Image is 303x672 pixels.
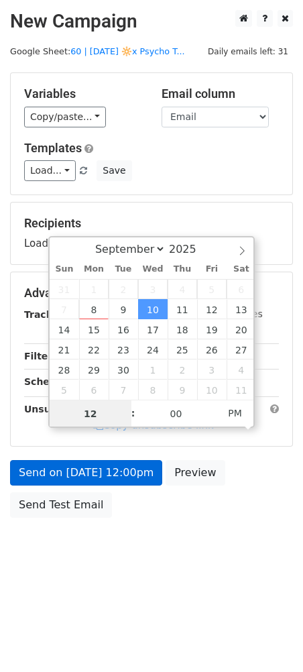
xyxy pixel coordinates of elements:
span: October 11, 2025 [227,380,256,400]
a: Send on [DATE] 12:00pm [10,460,162,486]
span: September 28, 2025 [50,359,79,380]
span: September 12, 2025 [197,299,227,319]
span: October 3, 2025 [197,359,227,380]
span: September 11, 2025 [168,299,197,319]
a: Daily emails left: 31 [203,46,293,56]
input: Minute [135,400,217,427]
a: Copy/paste... [24,107,106,127]
span: September 17, 2025 [138,319,168,339]
span: September 10, 2025 [138,299,168,319]
span: September 25, 2025 [168,339,197,359]
span: September 23, 2025 [109,339,138,359]
span: October 1, 2025 [138,359,168,380]
span: September 27, 2025 [227,339,256,359]
span: Click to toggle [217,400,253,427]
span: October 9, 2025 [168,380,197,400]
span: October 6, 2025 [79,380,109,400]
span: October 10, 2025 [197,380,227,400]
span: October 5, 2025 [50,380,79,400]
span: September 20, 2025 [227,319,256,339]
span: September 29, 2025 [79,359,109,380]
h5: Advanced [24,286,279,300]
span: September 3, 2025 [138,279,168,299]
strong: Tracking [24,309,69,320]
h5: Variables [24,87,141,101]
span: Wed [138,265,168,274]
strong: Filters [24,351,58,361]
span: September 18, 2025 [168,319,197,339]
span: September 21, 2025 [50,339,79,359]
span: September 1, 2025 [79,279,109,299]
a: Templates [24,141,82,155]
span: Fri [197,265,227,274]
span: September 9, 2025 [109,299,138,319]
h5: Recipients [24,216,279,231]
input: Year [166,243,214,256]
span: : [131,400,135,427]
span: October 8, 2025 [138,380,168,400]
span: September 16, 2025 [109,319,138,339]
span: September 30, 2025 [109,359,138,380]
span: September 13, 2025 [227,299,256,319]
span: October 4, 2025 [227,359,256,380]
input: Hour [50,400,131,427]
span: September 24, 2025 [138,339,168,359]
a: Send Test Email [10,492,112,518]
span: September 2, 2025 [109,279,138,299]
span: Sat [227,265,256,274]
iframe: Chat Widget [236,608,303,672]
span: Thu [168,265,197,274]
span: September 22, 2025 [79,339,109,359]
label: UTM Codes [210,307,262,321]
span: September 14, 2025 [50,319,79,339]
button: Save [97,160,131,181]
span: October 2, 2025 [168,359,197,380]
a: Load... [24,160,76,181]
div: Loading... [24,216,279,251]
span: September 8, 2025 [79,299,109,319]
a: Copy unsubscribe link [93,419,214,431]
a: 60 | [DATE] 🔆x Psycho T... [70,46,184,56]
span: October 7, 2025 [109,380,138,400]
span: September 15, 2025 [79,319,109,339]
span: August 31, 2025 [50,279,79,299]
span: Mon [79,265,109,274]
span: Sun [50,265,79,274]
span: September 5, 2025 [197,279,227,299]
span: September 7, 2025 [50,299,79,319]
span: September 6, 2025 [227,279,256,299]
h5: Email column [162,87,279,101]
strong: Unsubscribe [24,404,90,414]
span: Daily emails left: 31 [203,44,293,59]
span: September 26, 2025 [197,339,227,359]
span: Tue [109,265,138,274]
span: September 19, 2025 [197,319,227,339]
h2: New Campaign [10,10,293,33]
a: Preview [166,460,225,486]
span: September 4, 2025 [168,279,197,299]
strong: Schedule [24,376,72,387]
small: Google Sheet: [10,46,185,56]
